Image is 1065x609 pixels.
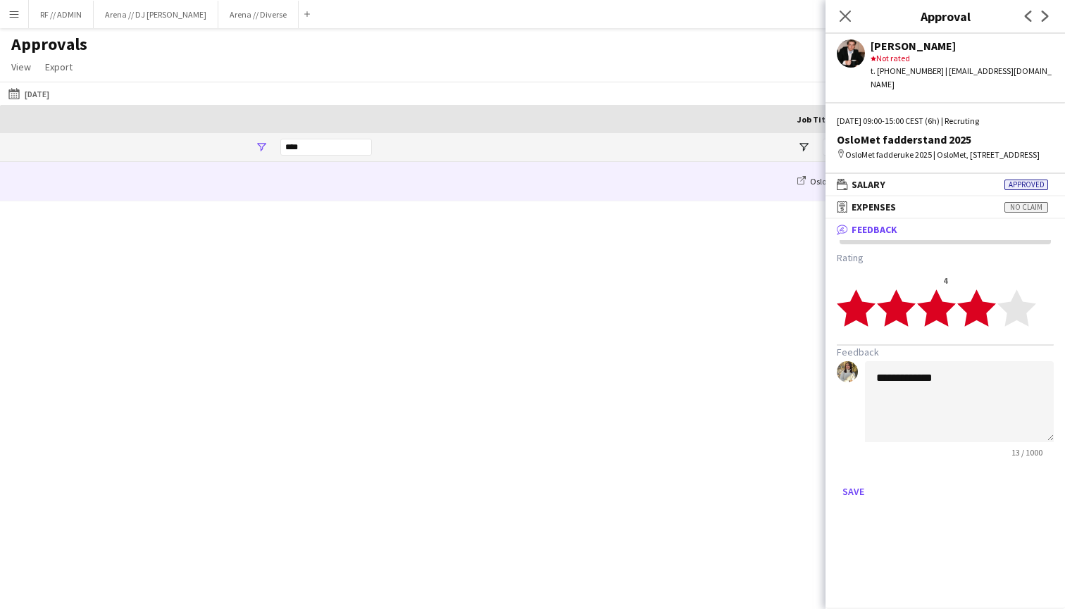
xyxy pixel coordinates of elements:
[45,61,73,73] span: Export
[823,139,921,156] input: Job Title Filter Input
[837,149,1054,161] div: OsloMet fadderuke 2025 | OsloMet, [STREET_ADDRESS]
[797,141,810,153] button: Open Filter Menu
[94,1,218,28] button: Arena // DJ [PERSON_NAME]
[826,240,1065,514] div: Feedback
[39,58,78,76] a: Export
[837,480,870,503] button: Save
[280,139,372,156] input: Name Filter Input
[29,1,94,28] button: RF // ADMIN
[871,65,1054,90] div: t. [PHONE_NUMBER] | [EMAIL_ADDRESS][DOMAIN_NAME]
[837,346,1054,358] h3: Feedback
[797,114,833,125] span: Job Title
[6,58,37,76] a: View
[826,174,1065,195] mat-expansion-panel-header: SalaryApproved
[852,178,885,191] span: Salary
[837,115,1054,127] div: [DATE] 09:00-15:00 CEST (6h) | Recruting
[871,52,1054,65] div: Not rated
[810,176,904,187] span: OsloMet fadderstand 2025
[826,7,1065,25] h3: Approval
[837,133,1054,146] div: OsloMet fadderstand 2025
[218,1,299,28] button: Arena // Diverse
[1004,202,1048,213] span: No claim
[11,61,31,73] span: View
[871,39,1054,52] div: [PERSON_NAME]
[826,196,1065,218] mat-expansion-panel-header: ExpensesNo claim
[1000,447,1054,458] span: 13 / 1000
[852,223,897,236] span: Feedback
[1004,180,1048,190] span: Approved
[826,219,1065,240] mat-expansion-panel-header: Feedback
[837,275,1054,286] div: 4
[255,141,268,153] button: Open Filter Menu
[837,251,1054,264] h3: Rating
[6,85,52,102] button: [DATE]
[797,176,904,187] a: OsloMet fadderstand 2025
[852,201,896,213] span: Expenses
